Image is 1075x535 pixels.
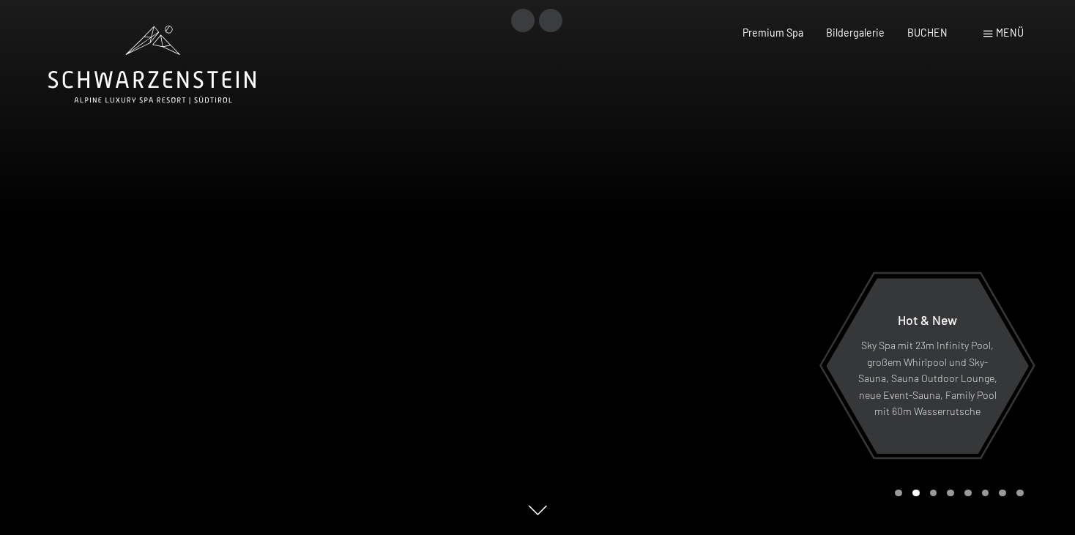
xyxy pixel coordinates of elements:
[890,490,1023,497] div: Carousel Pagination
[895,490,902,497] div: Carousel Page 1
[964,490,972,497] div: Carousel Page 5
[982,490,989,497] div: Carousel Page 6
[1016,490,1024,497] div: Carousel Page 8
[825,277,1030,454] a: Hot & New Sky Spa mit 23m Infinity Pool, großem Whirlpool und Sky-Sauna, Sauna Outdoor Lounge, ne...
[907,26,948,39] a: BUCHEN
[898,312,957,328] span: Hot & New
[858,337,997,420] p: Sky Spa mit 23m Infinity Pool, großem Whirlpool und Sky-Sauna, Sauna Outdoor Lounge, neue Event-S...
[999,490,1006,497] div: Carousel Page 7
[743,26,803,39] a: Premium Spa
[912,490,920,497] div: Carousel Page 2 (Current Slide)
[996,26,1024,39] span: Menü
[947,490,954,497] div: Carousel Page 4
[826,26,885,39] a: Bildergalerie
[930,490,937,497] div: Carousel Page 3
